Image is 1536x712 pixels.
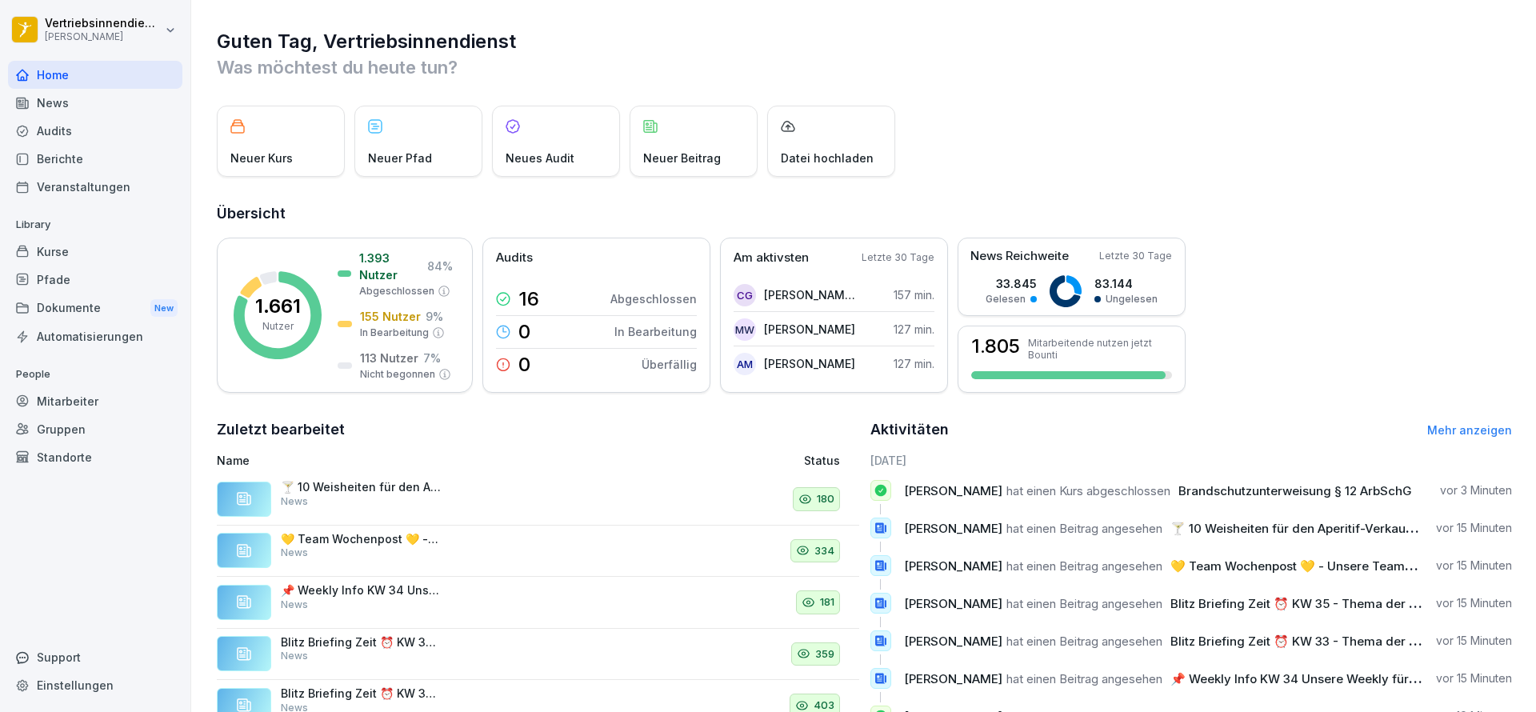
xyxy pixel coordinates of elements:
[815,646,834,662] p: 359
[1006,558,1162,574] span: hat einen Beitrag angesehen
[217,202,1512,225] h2: Übersicht
[8,322,182,350] a: Automatisierungen
[8,671,182,699] a: Einstellungen
[281,532,441,546] p: 💛 Team Wochenpost 💛 - Unsere Teamwochenpost für KW 34
[8,173,182,201] a: Veranstaltungen
[217,452,619,469] p: Name
[1028,337,1172,361] p: Mitarbeitende nutzen jetzt Bounti
[894,321,934,338] p: 127 min.
[1436,520,1512,536] p: vor 15 Minuten
[8,61,182,89] a: Home
[518,355,530,374] p: 0
[427,258,453,274] p: 84 %
[970,247,1069,266] p: News Reichweite
[610,290,697,307] p: Abgeschlossen
[986,292,1026,306] p: Gelesen
[904,558,1002,574] span: [PERSON_NAME]
[217,629,859,681] a: Blitz Briefing Zeit ⏰ KW 33 - Thema der Woche: Anrichteweise Brotlose BurgerNews359
[281,635,441,650] p: Blitz Briefing Zeit ⏰ KW 33 - Thema der Woche: Anrichteweise Brotlose Burger
[506,150,574,166] p: Neues Audit
[8,387,182,415] a: Mitarbeiter
[1106,292,1158,306] p: Ungelesen
[904,483,1002,498] span: [PERSON_NAME]
[8,89,182,117] a: News
[904,521,1002,536] span: [PERSON_NAME]
[642,356,697,373] p: Überfällig
[1440,482,1512,498] p: vor 3 Minuten
[8,294,182,323] div: Dokumente
[360,350,418,366] p: 113 Nutzer
[1006,521,1162,536] span: hat einen Beitrag angesehen
[764,286,856,303] p: [PERSON_NAME] [PERSON_NAME]
[217,577,859,629] a: 📌 Weekly Info KW 34 Unsere Weekly für KW 34 ist da! Mit wichtigen Infos, z. B. MHD-Verlängerung, ...
[894,355,934,372] p: 127 min.
[360,367,435,382] p: Nicht begonnen
[8,238,182,266] a: Kurse
[870,452,1513,469] h6: [DATE]
[8,117,182,145] a: Audits
[360,308,421,325] p: 155 Nutzer
[368,150,432,166] p: Neuer Pfad
[262,319,294,334] p: Nutzer
[217,474,859,526] a: 🍸 10 Weisheiten für den Aperitif-Verkauf 3. „Empfehlen heißt: Du gibst dem [PERSON_NAME] Orientie...
[1436,633,1512,649] p: vor 15 Minuten
[281,583,441,598] p: 📌 Weekly Info KW 34 Unsere Weekly für KW 34 ist da! Mit wichtigen Infos, z. B. MHD-Verlängerung, ...
[904,634,1002,649] span: [PERSON_NAME]
[8,212,182,238] p: Library
[496,249,533,267] p: Audits
[1006,483,1170,498] span: hat einen Kurs abgeschlossen
[1436,595,1512,611] p: vor 15 Minuten
[423,350,441,366] p: 7 %
[8,294,182,323] a: DokumenteNew
[281,480,441,494] p: 🍸 10 Weisheiten für den Aperitif-Verkauf 3. „Empfehlen heißt: Du gibst dem [PERSON_NAME] Orientie...
[45,17,162,30] p: Vertriebsinnendienst
[518,290,539,309] p: 16
[734,249,809,267] p: Am aktivsten
[804,452,840,469] p: Status
[734,284,756,306] div: CG
[986,275,1037,292] p: 33.845
[359,284,434,298] p: Abgeschlossen
[281,546,308,560] p: News
[8,643,182,671] div: Support
[1094,275,1158,292] p: 83.144
[614,323,697,340] p: In Bearbeitung
[734,353,756,375] div: AM
[643,150,721,166] p: Neuer Beitrag
[870,418,949,441] h2: Aktivitäten
[8,415,182,443] a: Gruppen
[1006,634,1162,649] span: hat einen Beitrag angesehen
[217,54,1512,80] p: Was möchtest du heute tun?
[817,491,834,507] p: 180
[862,250,934,265] p: Letzte 30 Tage
[8,266,182,294] a: Pfade
[894,286,934,303] p: 157 min.
[281,686,441,701] p: Blitz Briefing Zeit ⏰ KW 33 - Thema der Woche: Anrichteweise Brotlose Burger
[150,299,178,318] div: New
[217,526,859,578] a: 💛 Team Wochenpost 💛 - Unsere Teamwochenpost für KW 34News334
[1099,249,1172,263] p: Letzte 30 Tage
[764,355,855,372] p: [PERSON_NAME]
[217,418,859,441] h2: Zuletzt bearbeitet
[217,29,1512,54] h1: Guten Tag, Vertriebsinnendienst
[255,297,301,316] p: 1.661
[971,337,1020,356] h3: 1.805
[281,494,308,509] p: News
[426,308,443,325] p: 9 %
[1006,596,1162,611] span: hat einen Beitrag angesehen
[1006,671,1162,686] span: hat einen Beitrag angesehen
[518,322,530,342] p: 0
[904,671,1002,686] span: [PERSON_NAME]
[8,145,182,173] a: Berichte
[8,443,182,471] a: Standorte
[781,150,874,166] p: Datei hochladen
[230,150,293,166] p: Neuer Kurs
